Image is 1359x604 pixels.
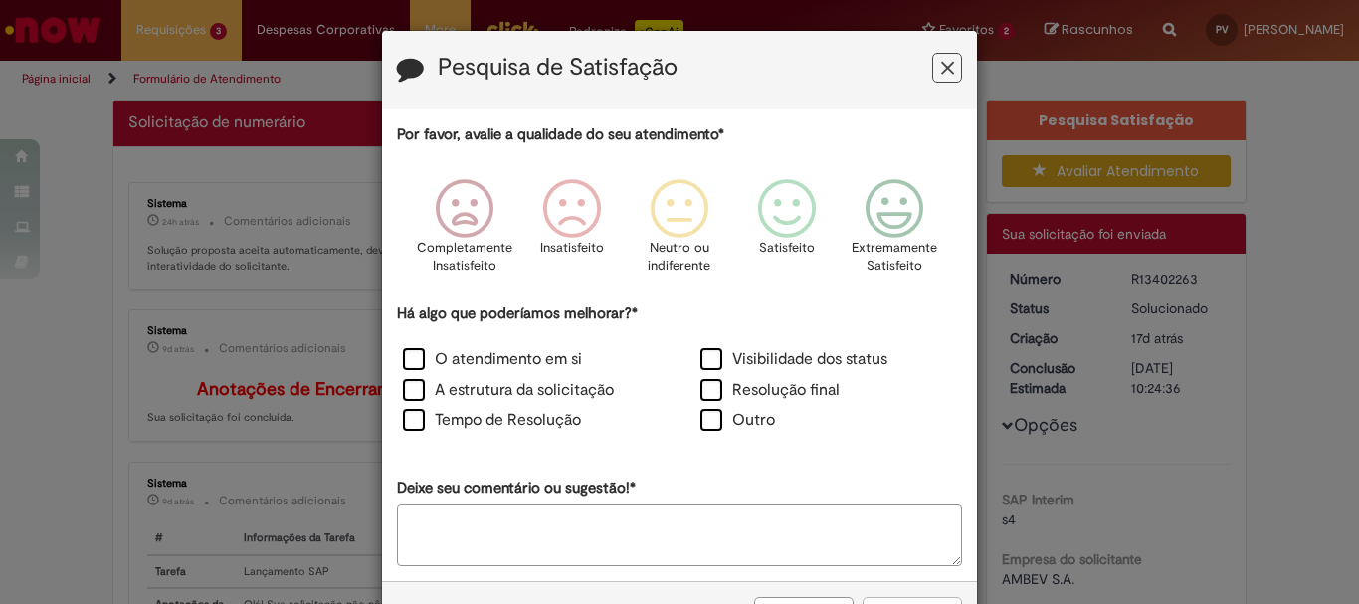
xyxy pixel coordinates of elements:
[403,379,614,402] label: A estrutura da solicitação
[629,164,730,301] div: Neutro ou indiferente
[403,409,581,432] label: Tempo de Resolução
[397,303,962,438] div: Há algo que poderíamos melhorar?*
[403,348,582,371] label: O atendimento em si
[700,409,775,432] label: Outro
[521,164,623,301] div: Insatisfeito
[700,348,887,371] label: Visibilidade dos status
[736,164,838,301] div: Satisfeito
[644,239,715,276] p: Neutro ou indiferente
[759,239,815,258] p: Satisfeito
[852,239,937,276] p: Extremamente Satisfeito
[438,55,678,81] label: Pesquisa de Satisfação
[844,164,945,301] div: Extremamente Satisfeito
[540,239,604,258] p: Insatisfeito
[417,239,512,276] p: Completamente Insatisfeito
[397,124,724,145] label: Por favor, avalie a qualidade do seu atendimento*
[397,478,636,499] label: Deixe seu comentário ou sugestão!*
[413,164,514,301] div: Completamente Insatisfeito
[700,379,840,402] label: Resolução final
